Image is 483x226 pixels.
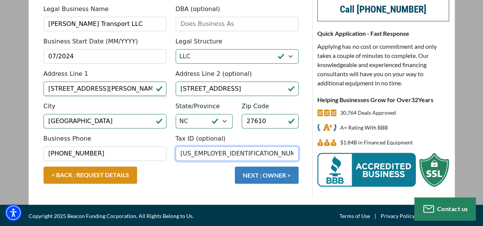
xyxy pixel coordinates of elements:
[176,5,220,14] label: DBA (optional)
[44,102,55,111] label: City
[29,212,194,221] span: Copyright 2025 Beacon Funding Corporation. All Rights Belong to Us.
[44,134,91,143] label: Business Phone
[176,69,252,79] label: Address Line 2 (optional)
[340,108,396,117] p: 30,764 Deals Approved
[381,212,415,221] a: Privacy Policy
[340,4,426,15] a: call (847) 897-2499
[176,102,220,111] label: State/Province
[44,37,138,46] label: Business Start Date (MM/YYYY)
[176,37,222,46] label: Legal Structure
[340,123,388,132] p: A+ Rating With BBB
[370,212,381,221] span: |
[242,102,269,111] label: Zip Code
[176,82,299,96] input: suite, apt, house #
[5,204,22,221] div: Accessibility Menu
[340,138,413,147] p: $1,842,274,758 in Financed Equipment
[411,96,418,103] span: 32
[44,69,88,79] label: Address Line 1
[317,29,449,38] p: Quick Application - Fast Response
[235,167,299,184] button: NEXT : OWNER >
[176,146,299,161] input: 12-3456789
[176,17,299,31] input: Does Business As
[176,134,226,143] label: Tax ID (optional)
[437,205,468,212] span: Contact us
[339,212,370,221] a: Terms of Use
[317,153,449,187] img: BBB Acredited Business and SSL Protection
[44,49,166,64] input: MM/YYYY
[44,5,109,14] label: Legal Business Name
[317,42,449,88] p: Applying has no cost or commitment and only takes a couple of minutes to complete. Our knowledgea...
[414,197,475,220] button: Contact us
[317,95,449,104] p: Helping Businesses Grow for Over Years
[44,167,137,184] a: < BACK : REQUEST DETAILS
